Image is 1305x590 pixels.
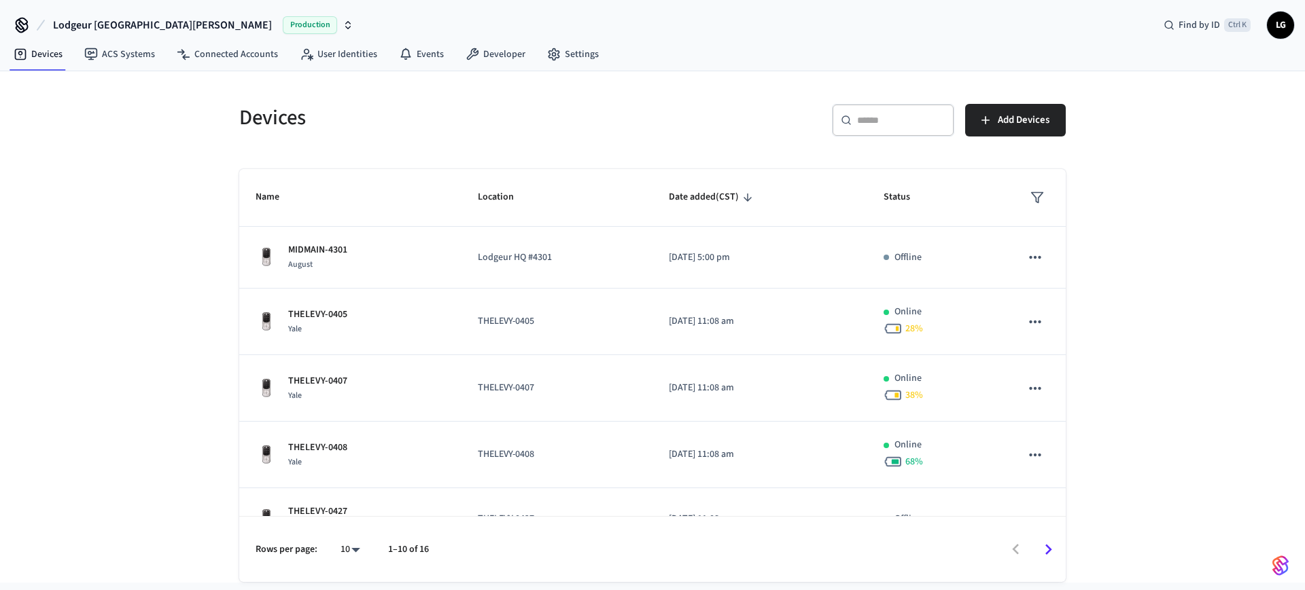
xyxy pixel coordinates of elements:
[669,187,756,208] span: Date added(CST)
[1153,13,1261,37] div: Find by IDCtrl K
[166,42,289,67] a: Connected Accounts
[288,390,302,401] span: Yale
[894,512,922,526] p: Offline
[73,42,166,67] a: ACS Systems
[283,16,337,34] span: Production
[288,374,347,388] p: THELEVY-0407
[1224,18,1251,32] span: Ctrl K
[388,42,455,67] a: Events
[256,311,277,333] img: Yale Assure Touchscreen Wifi Smart Lock, Satin Nickel, Front
[3,42,73,67] a: Devices
[288,504,347,519] p: THELEVY-0427
[1268,13,1293,37] span: LG
[256,246,277,268] img: Yale Assure Touchscreen Wifi Smart Lock, Satin Nickel, Front
[1179,18,1220,32] span: Find by ID
[256,508,277,530] img: Yale Assure Touchscreen Wifi Smart Lock, Satin Nickel, Front
[334,540,366,559] div: 10
[894,371,922,386] p: Online
[288,441,347,455] p: THELEVY-0408
[388,542,429,557] p: 1–10 of 16
[289,42,388,67] a: User Identities
[894,251,922,265] p: Offline
[288,308,347,322] p: THELEVY-0405
[905,455,923,468] span: 68 %
[894,438,922,452] p: Online
[478,187,532,208] span: Location
[884,187,928,208] span: Status
[288,323,302,335] span: Yale
[669,381,851,395] p: [DATE] 11:08 am
[478,314,636,329] p: THELEVY-0405
[256,444,277,466] img: Yale Assure Touchscreen Wifi Smart Lock, Satin Nickel, Front
[965,104,1066,136] button: Add Devices
[256,542,317,557] p: Rows per page:
[998,111,1049,129] span: Add Devices
[669,447,851,462] p: [DATE] 11:08 am
[256,377,277,399] img: Yale Assure Touchscreen Wifi Smart Lock, Satin Nickel, Front
[536,42,610,67] a: Settings
[53,17,272,33] span: Lodgeur [GEOGRAPHIC_DATA][PERSON_NAME]
[669,314,851,329] p: [DATE] 11:08 am
[905,388,923,402] span: 38 %
[894,305,922,319] p: Online
[239,104,644,132] h5: Devices
[1272,555,1289,576] img: SeamLogoGradient.69752ec5.svg
[478,447,636,462] p: THELEVY-0408
[905,322,923,335] span: 28 %
[1267,12,1294,39] button: LG
[669,251,851,265] p: [DATE] 5:00 pm
[1032,534,1064,566] button: Go to next page
[478,381,636,395] p: THELEVY-0407
[288,259,313,270] span: August
[478,251,636,265] p: Lodgeur HQ #4301
[288,456,302,468] span: Yale
[478,512,636,526] p: THELEVY-0427
[256,187,297,208] span: Name
[669,512,851,526] p: [DATE] 11:08 am
[455,42,536,67] a: Developer
[288,243,347,257] p: MIDMAIN-4301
